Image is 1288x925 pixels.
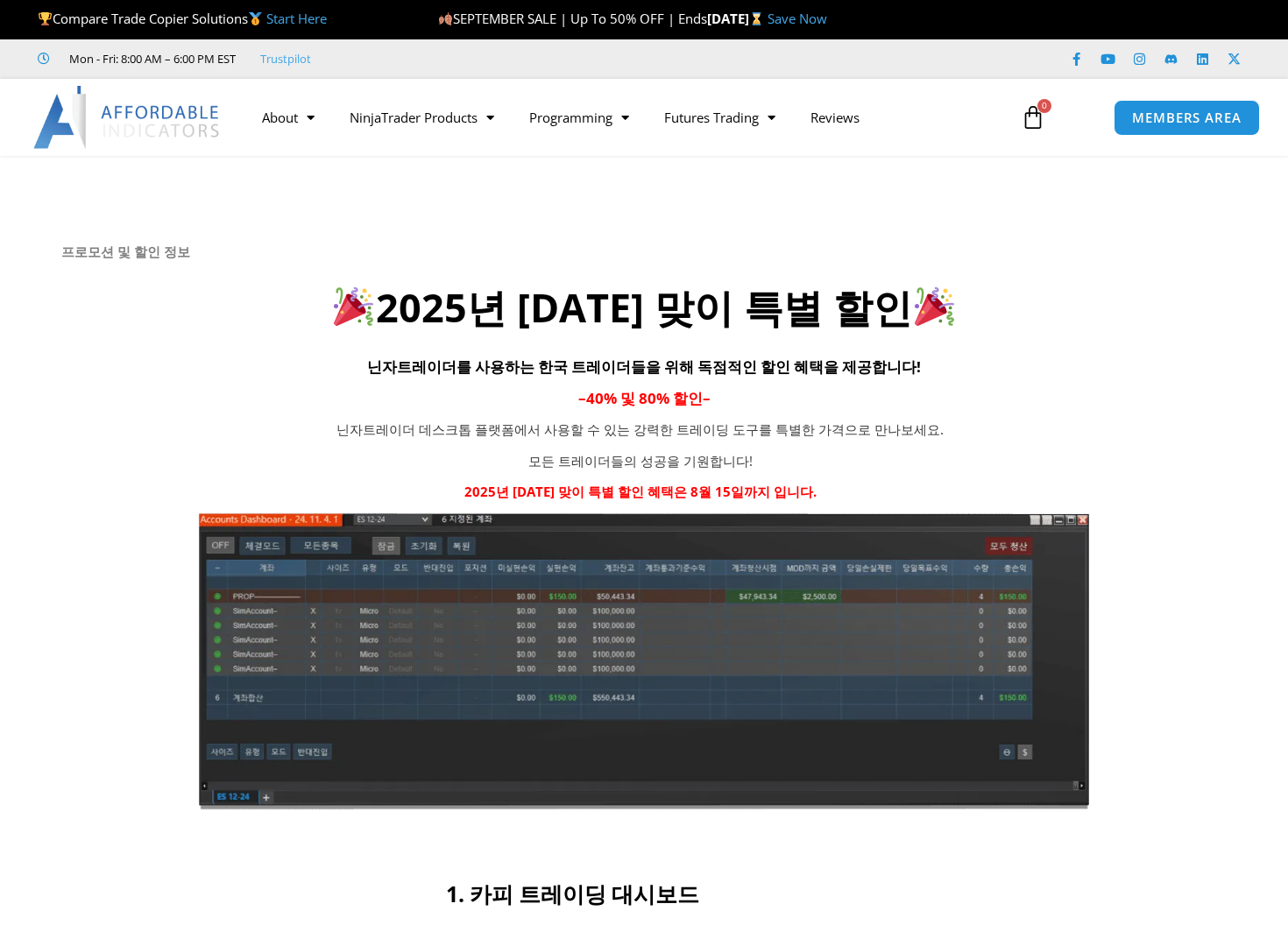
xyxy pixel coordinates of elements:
[367,357,921,377] span: 닌자트레이더를 사용하는 한국 트레이더들을 위해 독점적인 할인 혜택을 제공합니다!
[249,12,262,25] img: 🥇
[39,12,52,25] img: 🏆
[65,48,236,69] span: Mon - Fri: 8:00 AM – 6:00 PM EST
[332,97,512,138] a: NinjaTrader Products
[446,879,699,908] strong: 1. 카피 트레이딩 대시보드
[260,48,311,69] a: Trustpilot
[195,511,1093,810] img: KoreanTranslation | Affordable Indicators – NinjaTrader
[438,10,707,27] span: SEPTEMBER SALE | Up To 50% OFF | Ends
[280,449,1001,474] p: 모든 트레이더들의 성공을 기원합니다!
[61,282,1227,334] h2: 2025년 [DATE] 맞이 특별 할인
[512,97,647,138] a: Programming
[38,10,327,27] span: Compare Trade Copier Solutions
[1037,99,1051,113] span: 0
[33,86,222,149] img: LogoAI | Affordable Indicators – NinjaTrader
[915,286,954,326] img: 🎉
[266,10,327,27] a: Start Here
[439,12,452,25] img: 🍂
[768,10,827,27] a: Save Now
[578,388,586,408] span: –
[793,97,877,138] a: Reviews
[244,97,1005,138] nav: Menu
[244,97,332,138] a: About
[586,388,703,408] span: 40% 및 80% 할인
[1132,111,1242,124] span: MEMBERS AREA
[464,483,817,500] strong: 2025년 [DATE] 맞이 특별 할인 혜택은 8월 15일까지 입니다.
[334,286,373,326] img: 🎉
[61,244,1227,260] h6: 프로모션 및 할인 정보
[750,12,763,25] img: ⌛
[707,10,768,27] strong: [DATE]
[647,97,793,138] a: Futures Trading
[1114,100,1260,136] a: MEMBERS AREA
[994,92,1072,143] a: 0
[280,418,1001,442] p: 닌자트레이더 데스크톱 플랫폼에서 사용할 수 있는 강력한 트레이딩 도구를 특별한 가격으로 만나보세요.
[703,388,711,408] span: –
